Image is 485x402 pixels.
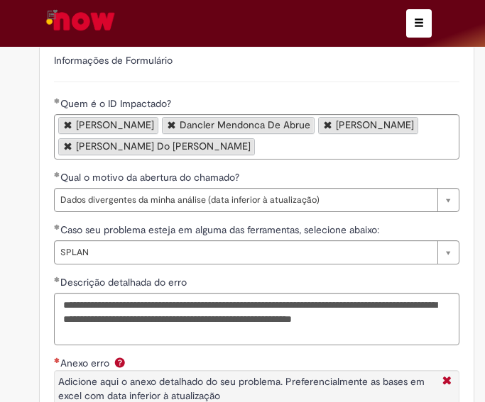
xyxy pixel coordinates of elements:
[60,97,174,110] span: Quem é o ID Impactado?
[406,9,432,38] button: Alternar navegação
[76,141,251,151] div: [PERSON_NAME] Do [PERSON_NAME]
[54,293,459,345] textarea: Descrição detalhada do erro
[54,98,60,104] span: Obrigatório Preenchido
[58,375,425,402] span: Adicione aqui o anexo detalhado do seu problema. Preferencialmente as bases em excel com data inf...
[54,277,60,282] span: Obrigatório Preenchido
[54,224,60,230] span: Obrigatório Preenchido
[60,189,430,211] span: Dados divergentes da minha análise (data inferior à atualização)
[60,241,430,264] span: SPLAN
[64,120,72,129] a: Remover Renan Silveira Rodrigues de Quem é o ID Impactado?
[324,120,332,129] a: Remover Silvio Lubino Braga de Quem é o ID Impactado?
[60,171,242,184] span: Qual o motivo da abertura do chamado?
[336,120,414,130] div: [PERSON_NAME]
[60,357,112,369] span: Anexo erro
[439,374,455,389] i: Fechar More information Por question_anexo_erro
[180,120,310,130] div: Dancler Mendonca De Abrue
[54,357,60,363] span: Necessários
[54,54,173,67] label: Informações de Formulário
[168,120,176,129] a: Remover Dancler Mendonca De Abrue de Quem é o ID Impactado?
[60,223,382,236] span: Caso seu problema esteja em alguma das ferramentas, selecione abaixo:
[60,276,190,289] span: Descrição detalhada do erro
[111,357,129,368] span: Ajuda para Anexo erro
[54,172,60,177] span: Obrigatório Preenchido
[76,120,154,130] div: [PERSON_NAME]
[44,7,117,35] img: ServiceNow
[64,141,72,150] a: Remover Jefferson Mendes Do Souto Cordeiro de Quem é o ID Impactado?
